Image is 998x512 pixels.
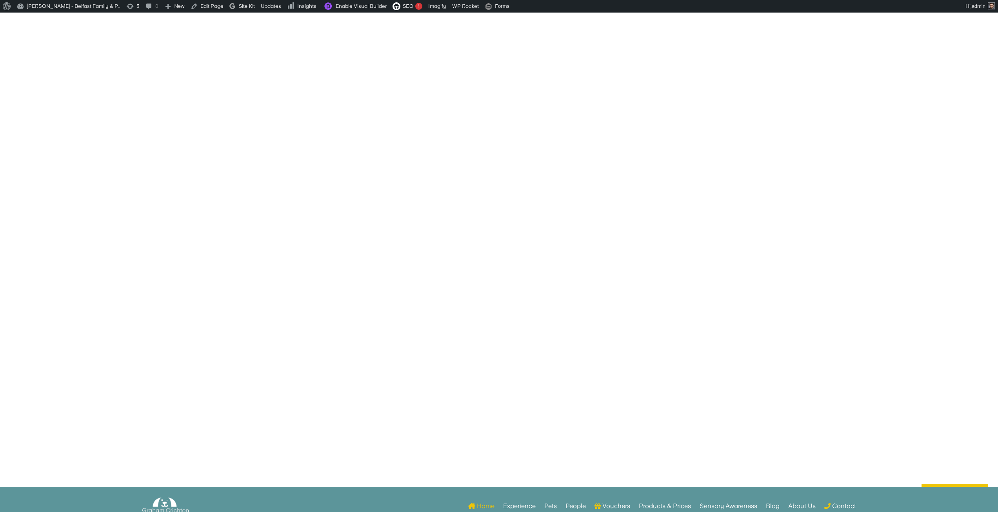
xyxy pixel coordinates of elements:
span: SEO [403,3,413,9]
div: ! [415,3,422,10]
span: Site Kit [238,3,254,9]
span: admin [972,3,985,9]
a: Get in touch [922,484,988,502]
